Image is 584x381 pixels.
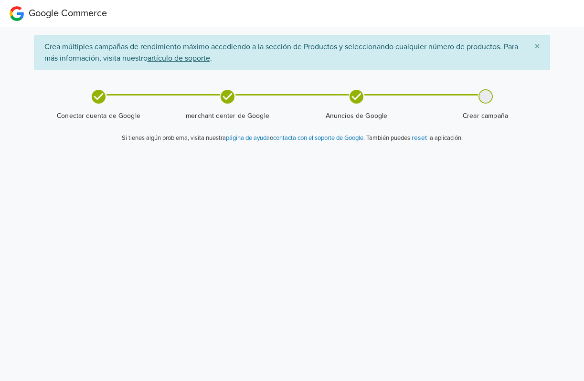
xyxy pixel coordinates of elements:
[167,111,288,121] span: merchant center de Google
[525,35,550,58] button: Close
[38,111,159,121] span: Conectar cuenta de Google
[148,53,210,63] u: artículo de soporte
[425,111,546,121] span: Crear campaña
[412,132,427,143] button: reset
[534,40,540,53] span: ×
[29,8,107,19] span: Google Commerce
[226,134,270,142] a: página de ayuda
[296,111,417,121] span: Anuncios de Google
[365,132,463,143] p: También puedes la aplicación.
[273,134,363,142] a: contacta con el soporte de Google
[122,134,365,143] p: Si tienes algún problema, visita nuestra o .
[34,35,550,70] div: Crea múltiples campañas de rendimiento máximo accediendo a la sección de Productos y seleccionand...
